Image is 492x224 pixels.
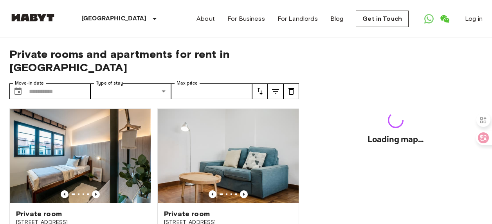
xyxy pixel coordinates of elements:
a: For Landlords [278,14,318,23]
a: Get in Touch [356,11,409,27]
button: tune [268,83,283,99]
button: Previous image [209,190,216,198]
a: Blog [330,14,344,23]
span: Private room [16,209,62,219]
button: tune [283,83,299,99]
img: Marketing picture of unit SG-01-108-001-001 [158,109,299,203]
button: Previous image [61,190,68,198]
label: Type of stay [96,80,123,87]
button: Choose date [10,83,26,99]
button: tune [252,83,268,99]
img: Habyt [9,14,56,22]
a: Open WeChat [437,11,452,27]
span: Private rooms and apartments for rent in [GEOGRAPHIC_DATA] [9,47,299,74]
a: Log in [465,14,483,23]
img: Marketing picture of unit SG-01-027-006-02 [10,109,151,203]
a: For Business [227,14,265,23]
label: Max price [177,80,198,87]
h2: Loading map... [368,134,424,145]
p: [GEOGRAPHIC_DATA] [81,14,147,23]
span: Private room [164,209,210,219]
a: Open WhatsApp [421,11,437,27]
label: Move-in date [15,80,44,87]
button: Previous image [240,190,248,198]
button: Previous image [92,190,100,198]
a: About [196,14,215,23]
